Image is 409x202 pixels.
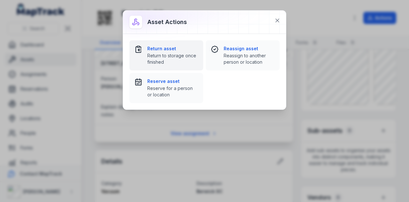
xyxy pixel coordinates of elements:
span: Reassign to another person or location [224,53,274,65]
button: Reassign assetReassign to another person or location [206,40,280,70]
strong: Reassign asset [224,45,274,52]
span: Return to storage once finished [147,53,198,65]
strong: Reserve asset [147,78,198,85]
button: Return assetReturn to storage once finished [129,40,203,70]
span: Reserve for a person or location [147,85,198,98]
h3: Asset actions [147,18,187,27]
button: Reserve assetReserve for a person or location [129,73,203,103]
strong: Return asset [147,45,198,52]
